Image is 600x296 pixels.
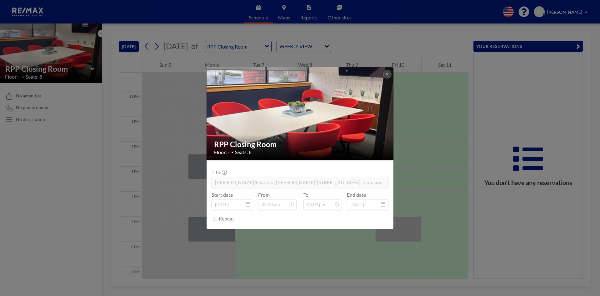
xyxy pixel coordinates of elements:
span: Floor: - [214,149,230,155]
span: • [231,150,233,154]
label: End date [347,192,366,198]
span: - [299,194,301,208]
span: Seats: 8 [235,149,252,155]
label: Start date [212,192,233,198]
h2: RPP Closing Room [214,140,387,149]
label: Repeat [219,216,234,222]
label: To [303,192,308,198]
label: Title [212,169,226,175]
label: From [258,192,270,198]
input: (No title) [212,177,388,188]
